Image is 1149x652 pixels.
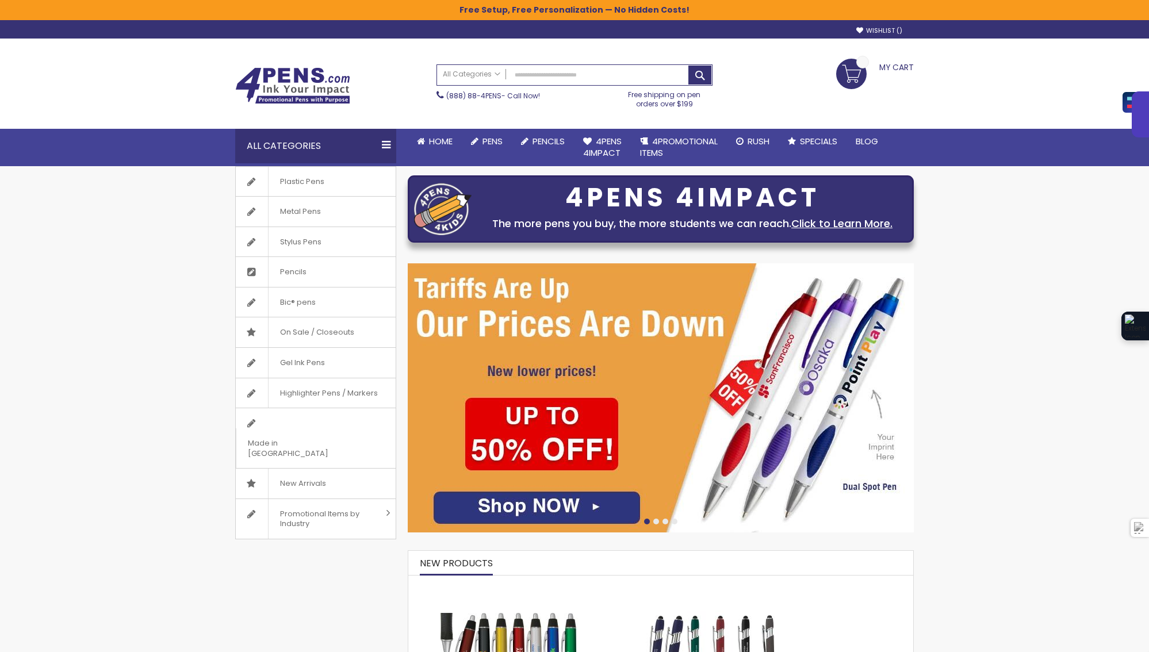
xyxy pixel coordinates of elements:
[236,197,396,227] a: Metal Pens
[1125,315,1146,337] img: Extension Icon
[268,197,332,227] span: Metal Pens
[791,216,893,231] a: Click to Learn More.
[616,86,713,109] div: Free shipping on pen orders over $199
[236,408,396,468] a: Made in [GEOGRAPHIC_DATA]
[268,257,318,287] span: Pencils
[235,129,396,163] div: All Categories
[482,135,503,147] span: Pens
[437,65,506,84] a: All Categories
[420,557,493,570] span: New Products
[446,91,501,101] a: (888) 88-4PENS
[408,129,462,154] a: Home
[847,129,887,154] a: Blog
[856,26,902,35] a: Wishlist
[621,581,799,590] a: Custom Soft Touch Metal Pen - Stylus Top
[236,317,396,347] a: On Sale / Closeouts
[512,129,574,154] a: Pencils
[235,67,350,104] img: 4Pens Custom Pens and Promotional Products
[533,135,565,147] span: Pencils
[268,317,366,347] span: On Sale / Closeouts
[779,129,847,154] a: Specials
[268,348,336,378] span: Gel Ink Pens
[268,287,327,317] span: Bic® pens
[462,129,512,154] a: Pens
[236,378,396,408] a: Highlighter Pens / Markers
[236,499,396,539] a: Promotional Items by Industry
[268,227,333,257] span: Stylus Pens
[800,135,837,147] span: Specials
[477,216,907,232] div: The more pens you buy, the more students we can reach.
[268,469,338,498] span: New Arrivals
[408,581,610,590] a: The Barton Custom Pens Special Offer
[236,227,396,257] a: Stylus Pens
[574,129,631,166] a: 4Pens4impact
[640,135,718,159] span: 4PROMOTIONAL ITEMS
[236,167,396,197] a: Plastic Pens
[631,129,727,166] a: 4PROMOTIONALITEMS
[236,469,396,498] a: New Arrivals
[236,287,396,317] a: Bic® pens
[268,499,382,539] span: Promotional Items by Industry
[856,135,878,147] span: Blog
[429,135,453,147] span: Home
[727,129,779,154] a: Rush
[414,183,472,235] img: four_pen_logo.png
[477,186,907,210] div: 4PENS 4IMPACT
[408,263,914,532] img: /cheap-promotional-products.html
[236,257,396,287] a: Pencils
[748,135,769,147] span: Rush
[446,91,540,101] span: - Call Now!
[268,167,336,197] span: Plastic Pens
[236,428,367,468] span: Made in [GEOGRAPHIC_DATA]
[583,135,622,159] span: 4Pens 4impact
[443,70,500,79] span: All Categories
[268,378,389,408] span: Highlighter Pens / Markers
[236,348,396,378] a: Gel Ink Pens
